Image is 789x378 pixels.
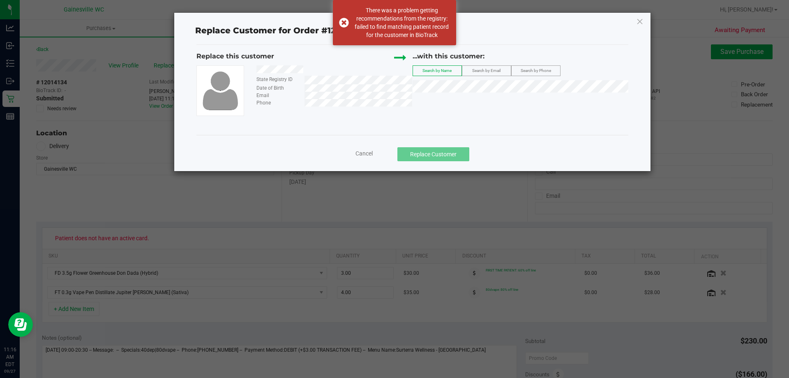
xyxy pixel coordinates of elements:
[198,69,242,112] img: user-icon.png
[521,68,551,73] span: Search by Phone
[472,68,501,73] span: Search by Email
[196,52,274,60] span: Replace this customer
[413,52,484,60] span: ...with this customer:
[250,76,304,83] div: State Registry ID
[353,6,450,39] div: There was a problem getting recommendations from the registry: failed to find matching patient re...
[250,92,304,99] div: Email
[190,24,369,38] span: Replace Customer for Order #12014134
[250,99,304,107] div: Phone
[397,147,469,161] button: Replace Customer
[422,68,452,73] span: Search by Name
[355,150,373,157] span: Cancel
[8,312,33,337] iframe: Resource center
[250,84,304,92] div: Date of Birth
